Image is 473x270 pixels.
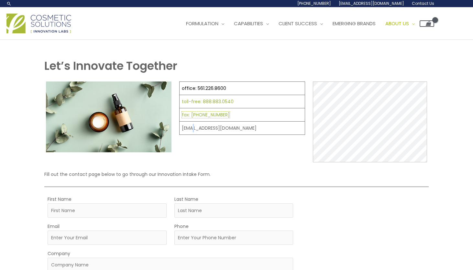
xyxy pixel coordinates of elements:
[174,222,189,231] label: Phone
[182,85,226,92] a: office: 561.226.8600
[229,14,274,33] a: Capabilities
[48,203,167,218] input: First Name
[234,20,263,27] span: Capabilities
[182,98,234,105] a: toll-free: 888.883.0540
[48,249,70,258] label: Company
[186,20,218,27] span: Formulation
[44,170,429,178] p: Fill out the contact page below to go through our Innovation Intake Form.
[46,81,172,152] img: Contact page image for private label skincare manufacturer Cosmetic solutions shows a skin care b...
[174,195,198,203] label: Last Name
[380,14,420,33] a: About Us
[182,112,230,118] a: fax: [PHONE_NUMBER]
[279,20,317,27] span: Client Success
[48,231,167,245] input: Enter Your Email
[44,58,177,74] strong: Let’s Innovate Together
[412,1,434,6] span: Contact Us
[333,20,376,27] span: Emerging Brands
[181,14,229,33] a: Formulation
[176,14,434,33] nav: Site Navigation
[48,222,60,231] label: Email
[339,1,404,6] span: [EMAIL_ADDRESS][DOMAIN_NAME]
[174,231,293,245] input: Enter Your Phone Number
[420,20,434,27] a: View Shopping Cart, empty
[385,20,409,27] span: About Us
[6,1,12,6] a: Search icon link
[274,14,328,33] a: Client Success
[328,14,380,33] a: Emerging Brands
[6,14,71,33] img: Cosmetic Solutions Logo
[297,1,331,6] span: [PHONE_NUMBER]
[48,195,71,203] label: First Name
[180,122,305,135] td: [EMAIL_ADDRESS][DOMAIN_NAME]
[174,203,293,218] input: Last Name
